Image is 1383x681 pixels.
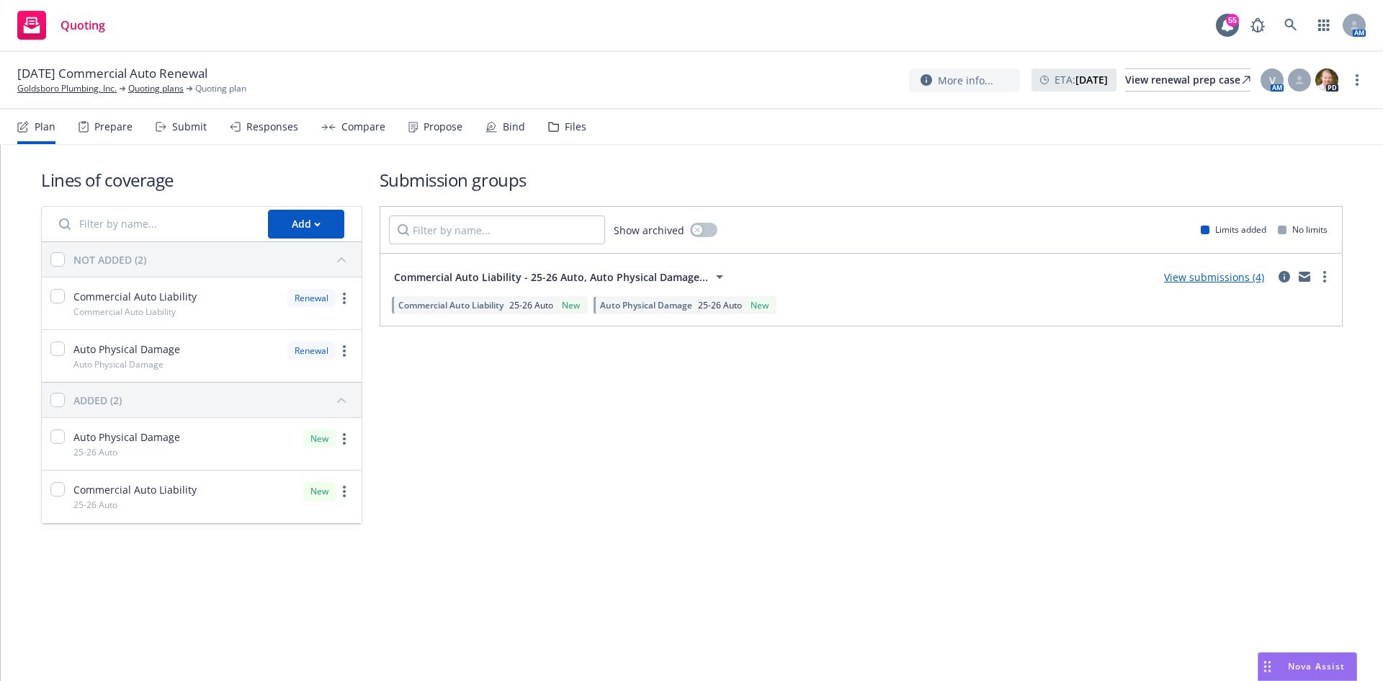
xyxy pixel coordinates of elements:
[73,429,180,445] span: Auto Physical Damage
[292,210,321,238] div: Add
[336,290,353,307] a: more
[1258,652,1357,681] button: Nova Assist
[909,68,1020,92] button: More info...
[336,483,353,500] a: more
[503,121,525,133] div: Bind
[1125,68,1250,92] a: View renewal prep case
[1201,223,1266,236] div: Limits added
[336,430,353,448] a: more
[12,5,111,45] a: Quoting
[509,299,553,311] span: 25-26 Auto
[1269,73,1276,88] span: V
[50,210,259,239] input: Filter by name...
[389,215,605,244] input: Filter by name...
[73,499,117,511] span: 25-26 Auto
[336,342,353,360] a: more
[73,252,146,267] div: NOT ADDED (2)
[389,262,733,291] button: Commercial Auto Liability - 25-26 Auto, Auto Physical Damage...
[1315,68,1338,92] img: photo
[73,388,353,411] button: ADDED (2)
[73,393,122,408] div: ADDED (2)
[41,168,362,192] h1: Lines of coverage
[1226,14,1239,27] div: 55
[17,65,207,82] span: [DATE] Commercial Auto Renewal
[1258,653,1276,680] div: Drag to move
[1125,69,1250,91] div: View renewal prep case
[73,358,164,370] span: Auto Physical Damage
[287,342,336,360] div: Renewal
[698,299,742,311] span: 25-26 Auto
[1316,268,1333,285] a: more
[1164,270,1264,284] a: View submissions (4)
[1278,223,1328,236] div: No limits
[303,482,336,500] div: New
[73,289,197,304] span: Commercial Auto Liability
[172,121,207,133] div: Submit
[559,299,583,311] div: New
[600,299,692,311] span: Auto Physical Damage
[35,121,55,133] div: Plan
[398,299,503,311] span: Commercial Auto Liability
[73,482,197,497] span: Commercial Auto Liability
[303,429,336,448] div: New
[246,121,298,133] div: Responses
[17,82,117,95] a: Goldsboro Plumbing, Inc.
[1288,660,1345,672] span: Nova Assist
[394,270,708,285] span: Commercial Auto Liability - 25-26 Auto, Auto Physical Damage...
[268,210,344,239] button: Add
[614,223,684,238] span: Show archived
[1075,73,1108,86] strong: [DATE]
[61,19,105,31] span: Quoting
[938,73,993,88] span: More info...
[73,446,117,458] span: 25-26 Auto
[1276,268,1293,285] a: circleInformation
[128,82,184,95] a: Quoting plans
[287,289,336,307] div: Renewal
[73,248,353,271] button: NOT ADDED (2)
[73,306,176,318] span: Commercial Auto Liability
[1276,11,1305,40] a: Search
[341,121,385,133] div: Compare
[748,299,771,311] div: New
[73,342,180,357] span: Auto Physical Damage
[1296,268,1313,285] a: mail
[1055,72,1108,87] span: ETA :
[1348,71,1366,89] a: more
[94,121,133,133] div: Prepare
[424,121,462,133] div: Propose
[1243,11,1272,40] a: Report a Bug
[380,168,1343,192] h1: Submission groups
[565,121,586,133] div: Files
[195,82,246,95] span: Quoting plan
[1310,11,1338,40] a: Switch app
